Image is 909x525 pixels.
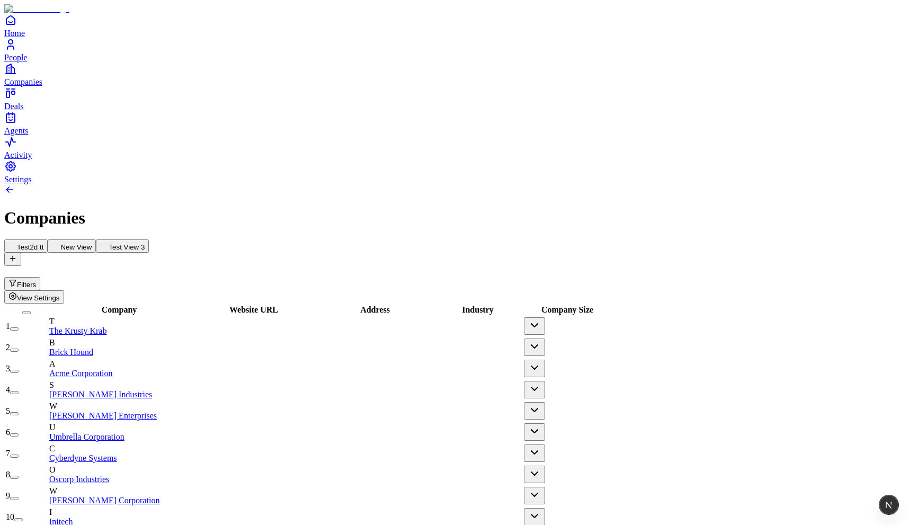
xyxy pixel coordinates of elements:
[4,14,905,38] a: Home
[4,239,48,253] button: Test2d tt
[360,305,390,314] span: Address
[6,385,10,394] span: 4
[4,87,905,111] a: Deals
[6,364,10,373] span: 3
[49,423,182,432] div: U
[17,294,60,302] span: View Settings
[4,102,23,111] span: Deals
[102,305,137,314] span: Company
[6,322,10,331] span: 1
[4,4,69,14] img: Item Brain Logo
[49,348,93,357] a: Brick Hound
[49,508,182,517] div: I
[49,338,182,348] div: B
[4,290,64,304] button: View Settings
[6,343,10,352] span: 2
[4,111,905,135] a: Agents
[49,486,182,496] div: W
[462,305,494,314] span: Industry
[4,160,905,184] a: Settings
[49,402,182,411] div: W
[4,277,40,290] button: Open natural language filter
[4,136,905,159] a: Activity
[6,512,14,521] span: 10
[6,470,10,479] span: 8
[6,491,10,500] span: 9
[49,326,106,335] a: The Krusty Krab
[49,432,124,441] a: Umbrella Corporation
[49,359,182,369] div: A
[4,266,905,290] div: Open natural language filter
[4,38,905,62] a: People
[6,428,10,437] span: 6
[4,63,905,86] a: Companies
[229,305,278,314] span: Website URL
[48,239,96,253] button: New View
[49,390,152,399] a: [PERSON_NAME] Industries
[4,53,28,62] span: People
[4,126,28,135] span: Agents
[49,453,117,462] a: Cyberdyne Systems
[49,411,157,420] a: [PERSON_NAME] Enterprises
[4,77,42,86] span: Companies
[4,208,905,228] h1: Companies
[49,444,182,453] div: C
[4,29,25,38] span: Home
[6,449,10,458] span: 7
[49,465,182,475] div: O
[49,369,113,378] a: Acme Corporation
[4,175,32,184] span: Settings
[4,150,32,159] span: Activity
[49,380,182,390] div: S
[49,317,182,326] div: T
[96,239,149,253] button: Test View 3
[6,406,10,415] span: 5
[49,475,109,484] a: Oscorp Industries
[541,305,593,314] span: Company Size
[49,496,159,505] a: [PERSON_NAME] Corporation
